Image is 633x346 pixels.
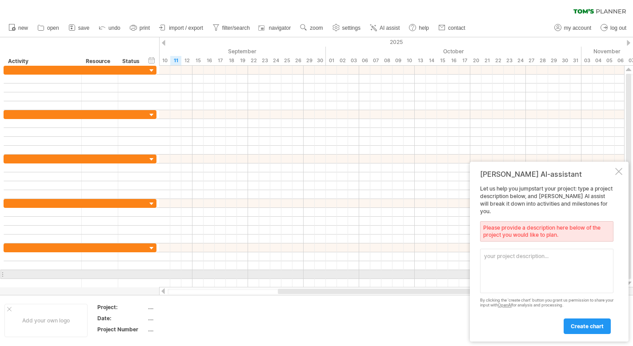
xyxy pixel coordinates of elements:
div: Project: [97,303,146,311]
div: Resource [86,57,113,66]
span: log out [610,25,626,31]
div: Tuesday, 28 October 2025 [537,56,548,65]
span: my account [564,25,591,31]
div: Tuesday, 14 October 2025 [426,56,437,65]
a: import / export [157,22,206,34]
div: Tuesday, 30 September 2025 [315,56,326,65]
span: import / export [169,25,203,31]
div: Add your own logo [4,304,88,337]
div: Monday, 13 October 2025 [415,56,426,65]
div: Monday, 22 September 2025 [248,56,259,65]
div: Tuesday, 23 September 2025 [259,56,270,65]
a: my account [552,22,594,34]
span: filter/search [222,25,250,31]
span: print [140,25,150,31]
div: .... [148,314,223,322]
div: Friday, 26 September 2025 [292,56,304,65]
a: undo [96,22,123,34]
div: By clicking the 'create chart' button you grant us permission to share your input with for analys... [480,298,613,308]
div: Monday, 15 September 2025 [192,56,204,65]
span: help [419,25,429,31]
div: Thursday, 11 September 2025 [170,56,181,65]
span: zoom [310,25,323,31]
a: settings [330,22,363,34]
a: zoom [298,22,325,34]
a: save [66,22,92,34]
div: Status [122,57,142,66]
div: Wednesday, 1 October 2025 [326,56,337,65]
span: undo [108,25,120,31]
div: Monday, 3 November 2025 [581,56,593,65]
div: Thursday, 2 October 2025 [337,56,348,65]
span: open [47,25,59,31]
div: Tuesday, 7 October 2025 [370,56,381,65]
a: OpenAI [498,302,512,307]
div: Wednesday, 8 October 2025 [381,56,393,65]
span: contact [448,25,465,31]
span: save [78,25,89,31]
div: Thursday, 18 September 2025 [226,56,237,65]
div: Friday, 31 October 2025 [570,56,581,65]
div: Thursday, 6 November 2025 [615,56,626,65]
div: Thursday, 25 September 2025 [281,56,292,65]
div: Tuesday, 16 September 2025 [204,56,215,65]
a: filter/search [210,22,252,34]
div: Thursday, 23 October 2025 [504,56,515,65]
div: Monday, 20 October 2025 [470,56,481,65]
div: Monday, 27 October 2025 [526,56,537,65]
span: create chart [571,323,604,330]
a: print [128,22,152,34]
div: Friday, 3 October 2025 [348,56,359,65]
div: .... [148,303,223,311]
div: Wednesday, 22 October 2025 [493,56,504,65]
div: September 2025 [81,47,326,56]
div: Tuesday, 21 October 2025 [481,56,493,65]
div: [PERSON_NAME] AI-assistant [480,170,613,179]
div: Let us help you jumpstart your project: type a project description below, and [PERSON_NAME] AI as... [480,185,613,334]
div: Wednesday, 17 September 2025 [215,56,226,65]
div: Wednesday, 24 September 2025 [270,56,281,65]
div: Monday, 29 September 2025 [304,56,315,65]
a: contact [436,22,468,34]
div: Friday, 19 September 2025 [237,56,248,65]
div: Date: [97,314,146,322]
div: .... [148,326,223,333]
a: open [35,22,62,34]
div: Friday, 10 October 2025 [404,56,415,65]
a: help [407,22,432,34]
div: Activity [8,57,76,66]
a: AI assist [368,22,402,34]
span: AI assist [380,25,400,31]
div: October 2025 [326,47,581,56]
a: create chart [564,318,611,334]
span: new [18,25,28,31]
a: new [6,22,31,34]
div: Friday, 24 October 2025 [515,56,526,65]
div: Thursday, 16 October 2025 [448,56,459,65]
div: Wednesday, 29 October 2025 [548,56,559,65]
div: Wednesday, 15 October 2025 [437,56,448,65]
div: Thursday, 9 October 2025 [393,56,404,65]
a: log out [598,22,629,34]
span: navigator [269,25,291,31]
div: Monday, 6 October 2025 [359,56,370,65]
a: navigator [257,22,293,34]
div: Wednesday, 5 November 2025 [604,56,615,65]
div: Wednesday, 10 September 2025 [159,56,170,65]
div: Friday, 17 October 2025 [459,56,470,65]
div: Please provide a description here below of the project you would like to plan. [480,221,613,242]
div: Thursday, 30 October 2025 [559,56,570,65]
div: Tuesday, 4 November 2025 [593,56,604,65]
div: Project Number [97,326,146,333]
span: settings [342,25,361,31]
div: Friday, 12 September 2025 [181,56,192,65]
